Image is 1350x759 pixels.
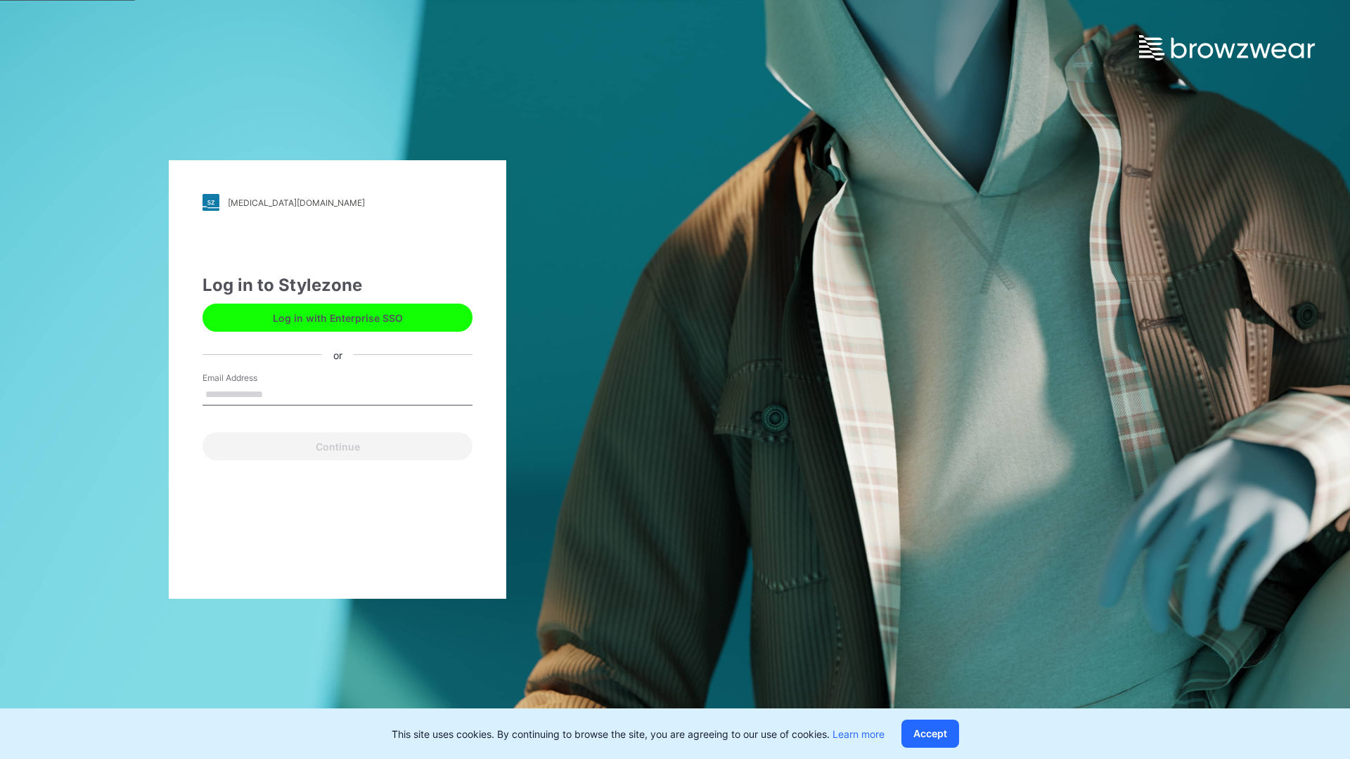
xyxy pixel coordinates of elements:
[832,728,885,740] a: Learn more
[228,197,365,208] div: [MEDICAL_DATA][DOMAIN_NAME]
[202,273,472,298] div: Log in to Stylezone
[322,347,354,362] div: or
[202,304,472,332] button: Log in with Enterprise SSO
[392,727,885,741] p: This site uses cookies. By continuing to browse the site, you are agreeing to our use of cookies.
[1139,35,1315,60] img: browzwear-logo.e42bd6dac1945053ebaf764b6aa21510.svg
[202,194,472,211] a: [MEDICAL_DATA][DOMAIN_NAME]
[202,194,219,211] img: stylezone-logo.562084cfcfab977791bfbf7441f1a819.svg
[202,372,301,384] label: Email Address
[901,720,959,748] button: Accept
